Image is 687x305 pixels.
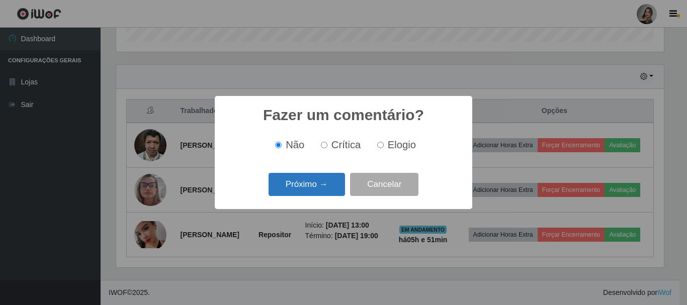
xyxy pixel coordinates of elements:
span: Crítica [331,139,361,150]
span: Elogio [388,139,416,150]
h2: Fazer um comentário? [263,106,424,124]
button: Cancelar [350,173,418,196]
input: Não [275,142,282,148]
input: Crítica [321,142,327,148]
input: Elogio [377,142,384,148]
span: Não [286,139,304,150]
button: Próximo → [269,173,345,196]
